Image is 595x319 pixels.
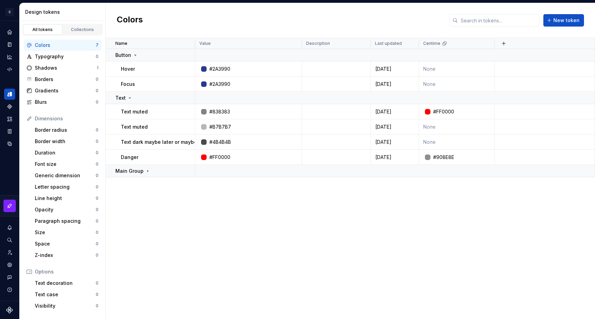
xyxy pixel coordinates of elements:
p: Text muted [121,123,148,130]
div: Letter spacing [35,183,96,190]
h2: Colors [117,14,143,27]
a: Z-index0 [32,250,101,261]
div: 0 [96,241,98,247]
div: 0 [96,88,98,93]
p: Button [115,52,131,59]
div: Paragraph spacing [35,218,96,225]
div: 0 [96,292,98,297]
a: Invite team [4,247,15,258]
div: Design tokens [25,9,103,16]
p: Text muted [121,108,148,115]
div: #4B4B4B [209,139,231,146]
div: 0 [96,303,98,309]
p: Value [199,41,211,46]
div: C [6,8,14,16]
a: Assets [4,113,15,124]
div: Opacity [35,206,96,213]
div: 0 [96,139,98,144]
button: Search ⌘K [4,235,15,246]
td: None [419,119,495,134]
a: Storybook stories [4,126,15,137]
div: 7 [96,42,98,48]
a: Font size0 [32,159,101,170]
div: [DATE] [371,154,418,161]
div: Blurs [35,99,96,106]
button: C [1,4,18,19]
div: Space [35,240,96,247]
div: Collections [65,27,100,32]
div: Borders [35,76,96,83]
div: Generic dimension [35,172,96,179]
div: Dimensions [35,115,98,122]
div: #FF0000 [433,108,454,115]
div: Duration [35,149,96,156]
div: #FF0000 [209,154,230,161]
div: Data sources [4,138,15,149]
button: New token [543,14,584,27]
div: #2A3990 [209,81,230,88]
div: [DATE] [371,81,418,88]
button: Notifications [4,222,15,233]
div: Gradients [35,87,96,94]
div: 0 [96,161,98,167]
span: New token [553,17,580,24]
a: Border radius0 [32,124,101,136]
div: 0 [96,99,98,105]
p: Focus [121,81,135,88]
a: Home [4,27,15,38]
div: [DATE] [371,66,418,72]
a: Colors7 [24,40,101,51]
div: 0 [96,77,98,82]
div: [DATE] [371,108,418,115]
a: Supernova Logo [6,307,13,313]
a: Blurs0 [24,97,101,108]
div: Code automation [4,64,15,75]
div: 0 [96,196,98,201]
a: Documentation [4,39,15,50]
div: #B7B7B7 [209,123,231,130]
div: Size [35,229,96,236]
div: Font size [35,161,96,168]
div: 0 [96,252,98,258]
input: Search in tokens... [458,14,539,27]
div: 0 [96,184,98,190]
a: Duration0 [32,147,101,158]
div: Shadows [35,64,97,71]
div: Line height [35,195,96,202]
div: 0 [96,54,98,59]
div: Contact support [4,272,15,283]
a: Analytics [4,51,15,62]
div: #838383 [209,108,230,115]
div: Colors [35,42,96,49]
div: Text decoration [35,280,96,287]
p: Text dark maybe later or maybe add it now [121,139,224,146]
div: 0 [96,173,98,178]
div: Text case [35,291,96,298]
p: Description [306,41,330,46]
div: 0 [96,150,98,156]
a: Settings [4,259,15,270]
div: Design tokens [4,89,15,100]
p: Hover [121,66,135,72]
a: Paragraph spacing0 [32,216,101,227]
div: [DATE] [371,139,418,146]
div: 0 [96,280,98,286]
a: Size0 [32,227,101,238]
div: 1 [97,65,98,71]
td: None [419,77,495,92]
div: #908E8E [433,154,454,161]
a: Borders0 [24,74,101,85]
a: Shadows1 [24,62,101,73]
div: 0 [96,127,98,133]
a: Border width0 [32,136,101,147]
a: Components [4,101,15,112]
a: Space0 [32,238,101,249]
a: Line height0 [32,193,101,204]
